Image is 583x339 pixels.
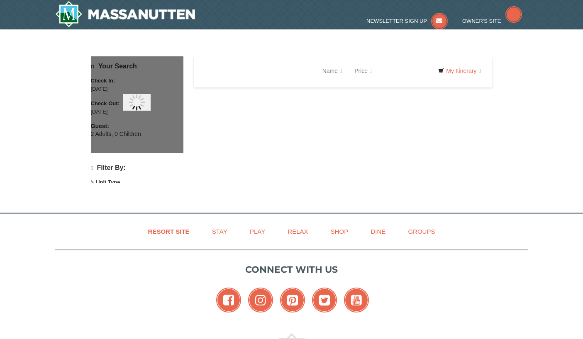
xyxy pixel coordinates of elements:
a: My Itinerary [433,65,486,77]
a: Owner's Site [462,18,522,24]
a: Play [239,222,276,241]
a: Newsletter Sign Up [366,18,448,24]
p: Connect with us [55,263,528,276]
a: Stay [202,222,238,241]
strong: Unit Type [96,179,120,185]
img: Massanutten Resort Logo [55,1,195,27]
a: Shop [320,222,359,241]
a: Resort Site [138,222,200,241]
a: Dine [360,222,396,241]
h4: Filter By: [91,164,183,172]
img: wait gif [129,94,145,111]
a: Name [316,63,348,79]
span: Owner's Site [462,18,501,24]
a: Relax [277,222,318,241]
span: Newsletter Sign Up [366,18,427,24]
a: Massanutten Resort [55,1,195,27]
a: Price [348,63,378,79]
a: Groups [398,222,445,241]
